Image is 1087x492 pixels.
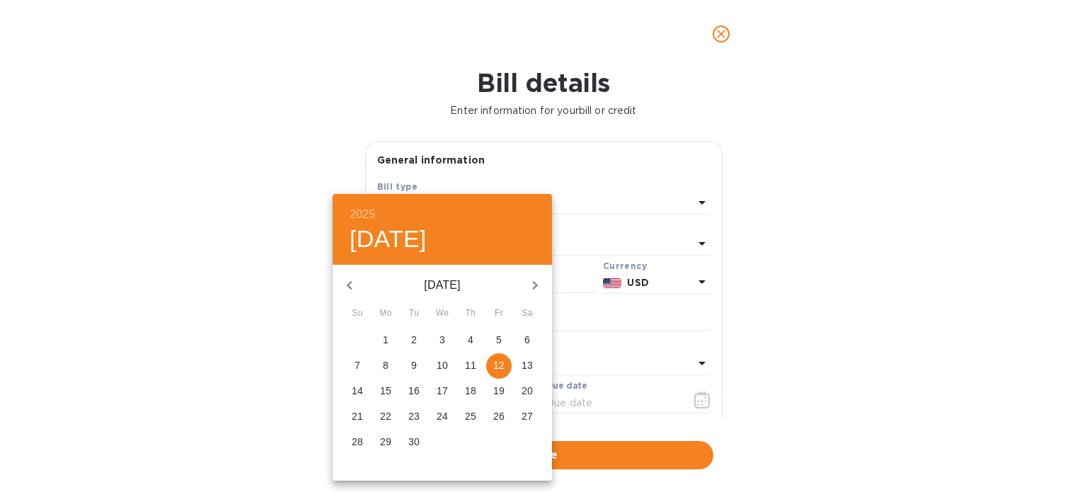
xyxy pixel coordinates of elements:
[486,404,512,430] button: 26
[522,358,533,372] p: 13
[437,409,448,423] p: 24
[408,435,420,449] p: 30
[465,384,476,398] p: 18
[373,353,398,379] button: 8
[486,328,512,353] button: 5
[380,435,391,449] p: 29
[514,379,540,404] button: 20
[373,379,398,404] button: 15
[411,358,417,372] p: 9
[458,353,483,379] button: 11
[401,307,427,321] span: Tu
[373,404,398,430] button: 22
[437,384,448,398] p: 17
[524,333,530,347] p: 6
[514,307,540,321] span: Sa
[345,353,370,379] button: 7
[373,328,398,353] button: 1
[411,333,417,347] p: 2
[522,384,533,398] p: 20
[439,333,445,347] p: 3
[345,307,370,321] span: Su
[350,224,427,254] button: [DATE]
[401,430,427,455] button: 30
[401,379,427,404] button: 16
[352,435,363,449] p: 28
[465,358,476,372] p: 11
[352,409,363,423] p: 21
[514,353,540,379] button: 13
[373,430,398,455] button: 29
[345,430,370,455] button: 28
[355,358,360,372] p: 7
[458,379,483,404] button: 18
[522,409,533,423] p: 27
[367,277,518,294] p: [DATE]
[383,333,389,347] p: 1
[373,307,398,321] span: Mo
[458,404,483,430] button: 25
[345,379,370,404] button: 14
[345,404,370,430] button: 21
[350,205,375,224] button: 2025
[352,384,363,398] p: 14
[401,404,427,430] button: 23
[401,353,427,379] button: 9
[380,409,391,423] p: 22
[493,409,505,423] p: 26
[408,409,420,423] p: 23
[401,328,427,353] button: 2
[380,384,391,398] p: 15
[458,328,483,353] button: 4
[430,404,455,430] button: 24
[465,409,476,423] p: 25
[493,384,505,398] p: 19
[486,353,512,379] button: 12
[514,328,540,353] button: 6
[496,333,502,347] p: 5
[514,404,540,430] button: 27
[493,358,505,372] p: 12
[383,358,389,372] p: 8
[437,358,448,372] p: 10
[430,307,455,321] span: We
[458,307,483,321] span: Th
[486,379,512,404] button: 19
[408,384,420,398] p: 16
[430,379,455,404] button: 17
[430,353,455,379] button: 10
[430,328,455,353] button: 3
[468,333,473,347] p: 4
[486,307,512,321] span: Fr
